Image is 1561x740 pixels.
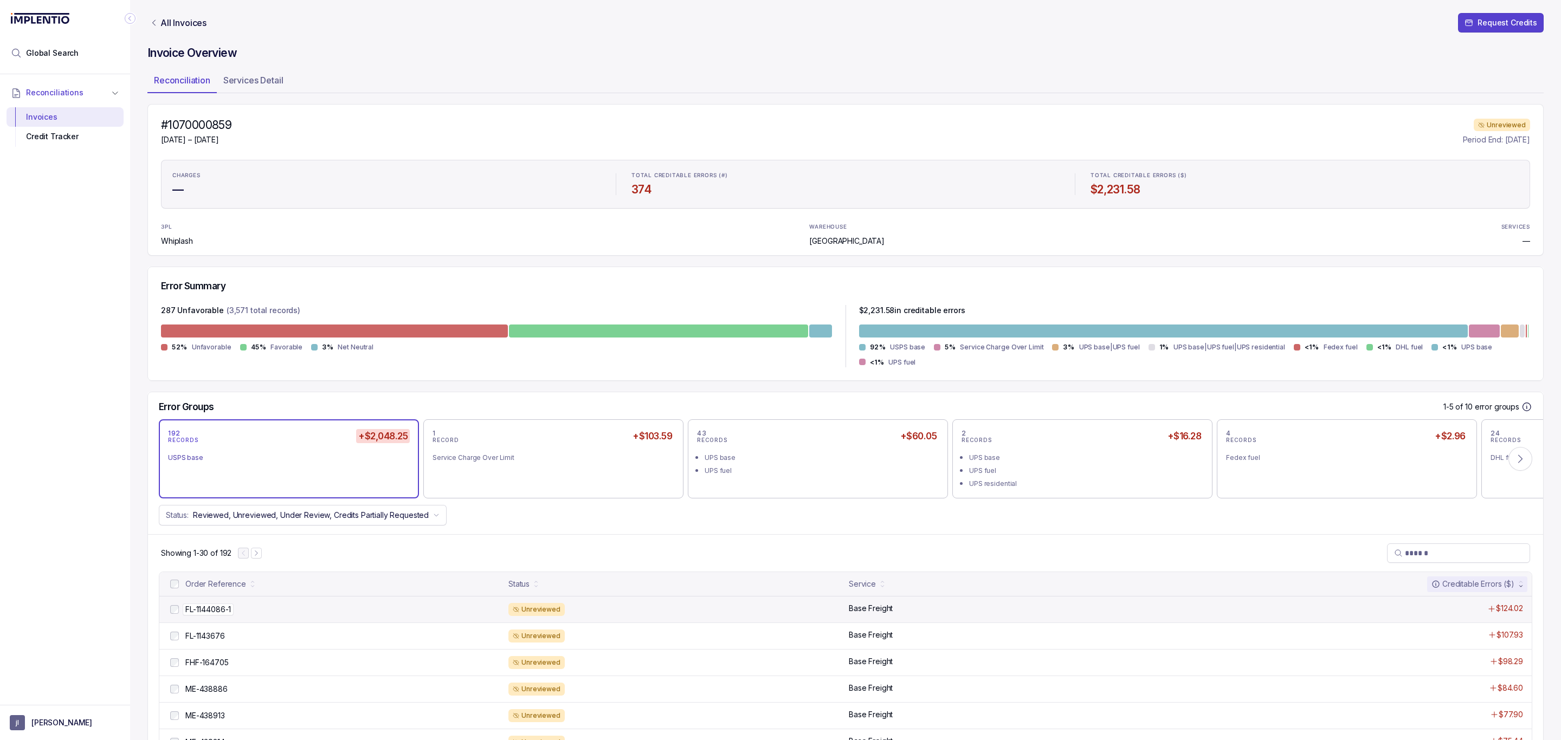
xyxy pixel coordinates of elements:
[154,74,210,87] p: Reconciliation
[1165,429,1203,443] h5: +$16.28
[849,656,893,667] p: Base Freight
[322,343,333,352] p: 3%
[166,510,189,521] p: Status:
[859,305,965,318] p: $ 2,231.58 in creditable errors
[160,17,207,28] p: All Invoices
[147,72,1544,93] ul: Tab Group
[1442,343,1457,352] p: <1%
[192,342,231,353] p: Unfavorable
[849,603,893,614] p: Base Freight
[962,437,992,444] p: RECORDS
[898,429,939,443] h5: +$60.05
[185,684,228,694] p: ME-438886
[705,465,938,476] div: UPS fuel
[185,631,225,641] p: FL-1143676
[945,343,956,352] p: 5%
[170,685,179,693] input: checkbox-checkbox
[1498,683,1523,693] p: $84.60
[193,510,429,521] p: Reviewed, Unreviewed, Under Review, Credits Partially Requested
[251,343,267,352] p: 45%
[960,342,1043,353] p: Service Charge Over Limit
[890,342,925,353] p: USPS base
[1523,236,1530,246] p: —
[168,429,180,438] p: 192
[433,452,666,463] div: Service Charge Over Limit
[251,548,262,559] button: Next Page
[170,658,179,667] input: checkbox-checkbox
[1443,401,1475,412] p: 1-5 of 10
[849,579,876,589] div: Service
[166,165,607,204] li: Statistic CHARGES
[161,160,1530,209] ul: Statistic Highlights
[697,437,727,444] p: RECORDS
[809,236,885,246] p: [GEOGRAPHIC_DATA]
[809,224,847,230] p: WAREHOUSE
[10,715,120,730] button: User initials[PERSON_NAME]
[630,429,674,443] h5: +$103.59
[172,182,601,197] h4: —
[1474,119,1530,132] div: Unreviewed
[1433,429,1468,443] h5: +$2.96
[31,717,92,728] p: [PERSON_NAME]
[631,172,728,179] p: TOTAL CREDITABLE ERRORS (#)
[870,343,886,352] p: 92%
[1478,17,1537,28] p: Request Credits
[849,683,893,693] p: Base Freight
[1091,182,1519,197] h4: $2,231.58
[161,224,189,230] p: 3PL
[1496,603,1523,614] p: $124.02
[508,629,565,642] div: Unreviewed
[7,81,124,105] button: Reconciliations
[1159,343,1169,352] p: 1%
[969,465,1202,476] div: UPS fuel
[433,429,436,438] p: 1
[15,127,115,146] div: Credit Tracker
[161,236,193,246] p: Whiplash
[161,548,231,559] div: Remaining page entries
[161,118,231,133] h4: #1070000859
[969,478,1202,489] div: UPS residential
[124,12,137,25] div: Collapse Icon
[1461,342,1492,353] p: UPS base
[849,629,893,640] p: Base Freight
[185,657,229,668] p: FHF-164705
[1491,429,1500,438] p: 24
[161,548,231,559] p: Showing 1-30 of 192
[849,709,893,720] p: Base Freight
[1173,342,1285,353] p: UPS base|UPS fuel|UPS residential
[161,280,225,292] h5: Error Summary
[147,46,1544,61] h4: Invoice Overview
[1498,656,1523,667] p: $98.29
[227,305,300,318] p: (3,571 total records)
[1226,429,1231,438] p: 4
[1305,343,1319,352] p: <1%
[7,105,124,149] div: Reconciliations
[1458,13,1544,33] button: Request Credits
[217,72,290,93] li: Tab Services Detail
[223,74,283,87] p: Services Detail
[159,505,447,525] button: Status:Reviewed, Unreviewed, Under Review, Credits Partially Requested
[15,107,115,127] div: Invoices
[1396,342,1423,353] p: DHL fuel
[159,401,214,413] h5: Error Groups
[168,437,198,444] p: RECORDS
[508,709,565,722] div: Unreviewed
[1497,629,1523,640] p: $107.93
[1226,437,1256,444] p: RECORDS
[508,579,530,589] div: Status
[1501,224,1530,230] p: SERVICES
[185,579,246,589] div: Order Reference
[888,357,915,368] p: UPS fuel
[161,305,224,318] p: 287 Unfavorable
[172,172,201,179] p: CHARGES
[508,656,565,669] div: Unreviewed
[26,87,83,98] span: Reconciliations
[147,72,217,93] li: Tab Reconciliation
[625,165,1066,204] li: Statistic TOTAL CREDITABLE ERRORS (#)
[185,710,225,721] p: ME-438913
[1084,165,1525,204] li: Statistic TOTAL CREDITABLE ERRORS ($)
[168,452,401,463] div: USPS base
[1475,401,1519,412] p: error groups
[1499,709,1523,720] p: $77.90
[170,580,179,588] input: checkbox-checkbox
